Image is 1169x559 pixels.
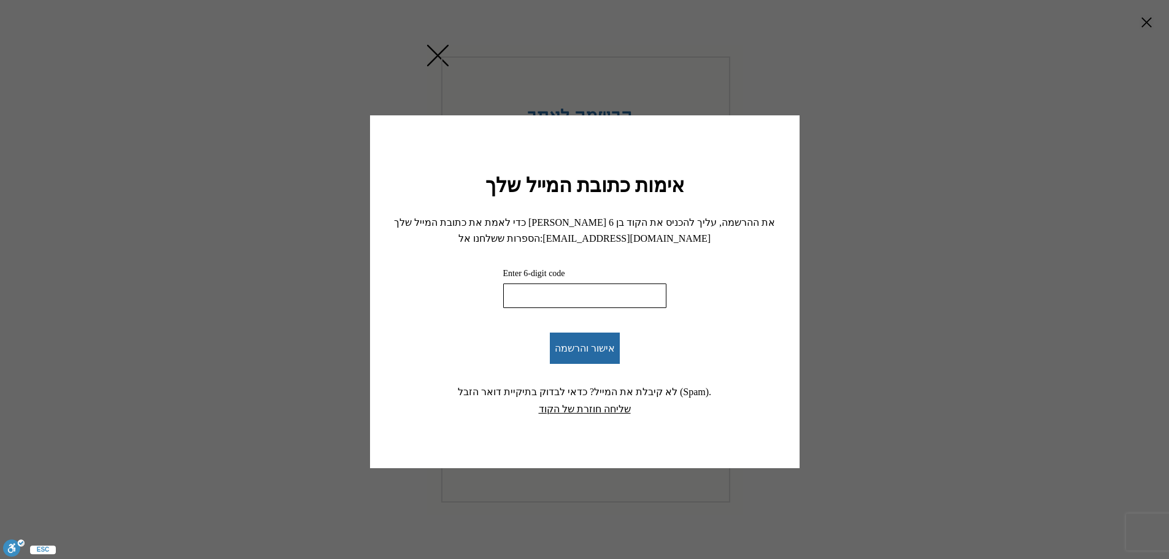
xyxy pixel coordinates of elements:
[1139,15,1154,32] button: סגור
[394,217,775,244] span: כדי לאמת את כתובת המייל שלך [PERSON_NAME] את ההרשמה, עליך להכניס את הקוד בן 6 הספרות ששלחנו אל:
[550,333,620,364] button: אישור והרשמה
[555,342,615,354] span: אישור והרשמה
[542,233,711,244] span: [EMAIL_ADDRESS][DOMAIN_NAME]
[503,269,565,278] label: Enter 6-digit code
[390,171,780,200] h2: אימות כתובת המייל שלך
[539,400,631,418] button: שליחה חוזרת של הקוד
[458,387,711,397] span: לא קיבלת את המייל? כדאי לבדוק בתיקיית דואר הזבל (Spam).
